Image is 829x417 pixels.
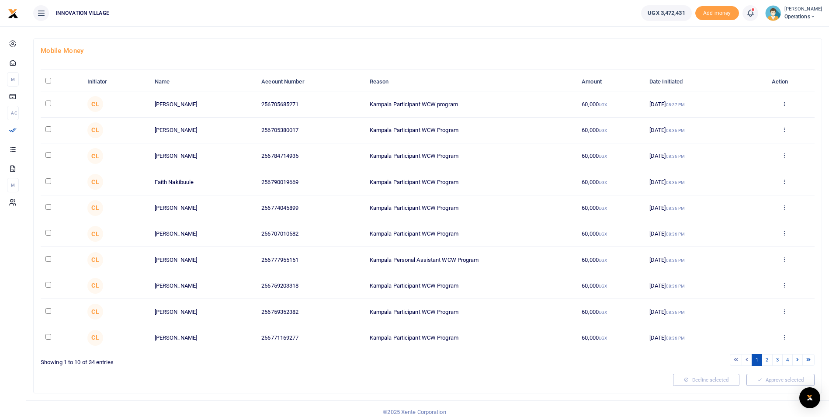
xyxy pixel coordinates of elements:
td: 256707010582 [257,221,364,247]
td: Kampala Participant WCW Program [365,143,577,169]
td: 60,000 [577,299,645,325]
th: Reason: activate to sort column ascending [365,73,577,91]
small: 08:36 PM [666,206,685,211]
td: 60,000 [577,273,645,299]
a: 2 [762,354,772,366]
td: 256759203318 [257,273,364,299]
span: Chrisestom Lusambya [87,174,103,190]
td: [DATE] [645,91,753,117]
td: 60,000 [577,91,645,117]
li: M [7,178,19,192]
small: 08:36 PM [666,258,685,263]
h4: Mobile Money [41,46,815,56]
span: Chrisestom Lusambya [87,278,103,294]
th: Action: activate to sort column ascending [753,73,815,91]
small: UGX [599,336,607,341]
a: Add money [695,9,739,16]
small: UGX [599,180,607,185]
td: Kampala Personal Assistant WCW Program [365,247,577,273]
li: M [7,72,19,87]
li: Ac [7,106,19,120]
th: : activate to sort column descending [41,73,83,91]
span: Chrisestom Lusambya [87,96,103,112]
td: [PERSON_NAME] [150,143,257,169]
span: Operations [784,13,822,21]
td: 60,000 [577,247,645,273]
li: Toup your wallet [695,6,739,21]
span: Chrisestom Lusambya [87,226,103,242]
td: 60,000 [577,195,645,221]
td: Kampala Participant WCW Program [365,299,577,325]
small: 08:36 PM [666,232,685,236]
td: Kampala Participant WCW Program [365,118,577,143]
a: 1 [752,354,762,366]
small: [PERSON_NAME] [784,6,822,13]
th: Amount: activate to sort column ascending [577,73,645,91]
th: Account Number: activate to sort column ascending [257,73,364,91]
td: Kampala Participant WCW program [365,91,577,117]
small: UGX [599,206,607,211]
small: 08:36 PM [666,284,685,288]
td: 256705380017 [257,118,364,143]
td: 256759352382 [257,299,364,325]
span: Chrisestom Lusambya [87,252,103,268]
small: 08:36 PM [666,310,685,315]
td: [DATE] [645,195,753,221]
td: 60,000 [577,221,645,247]
small: UGX [599,128,607,133]
span: Chrisestom Lusambya [87,304,103,320]
td: [PERSON_NAME] [150,118,257,143]
td: 60,000 [577,169,645,195]
td: 60,000 [577,325,645,351]
td: [PERSON_NAME] [150,247,257,273]
td: [PERSON_NAME] [150,273,257,299]
td: [DATE] [645,143,753,169]
small: UGX [599,284,607,288]
th: Date Initiated: activate to sort column ascending [645,73,753,91]
small: 08:36 PM [666,180,685,185]
td: 256774045899 [257,195,364,221]
td: [PERSON_NAME] [150,325,257,351]
td: Kampala Participant WCW Program [365,195,577,221]
td: [DATE] [645,273,753,299]
td: 256771169277 [257,325,364,351]
td: 256777955151 [257,247,364,273]
small: 08:36 PM [666,128,685,133]
span: UGX 3,472,431 [648,9,685,17]
td: [DATE] [645,169,753,195]
span: INNOVATION VILLAGE [52,9,113,17]
td: [DATE] [645,118,753,143]
a: 3 [772,354,783,366]
td: 60,000 [577,118,645,143]
small: UGX [599,154,607,159]
img: profile-user [765,5,781,21]
td: Faith Nakibuule [150,169,257,195]
small: UGX [599,310,607,315]
td: [PERSON_NAME] [150,221,257,247]
small: 08:37 PM [666,102,685,107]
td: [DATE] [645,221,753,247]
td: 256790019669 [257,169,364,195]
span: Chrisestom Lusambya [87,330,103,346]
span: Add money [695,6,739,21]
img: logo-small [8,8,18,19]
td: [DATE] [645,325,753,351]
td: 256784714935 [257,143,364,169]
span: Chrisestom Lusambya [87,122,103,138]
td: [PERSON_NAME] [150,91,257,117]
td: 60,000 [577,143,645,169]
li: Wallet ballance [638,5,695,21]
td: [PERSON_NAME] [150,195,257,221]
small: UGX [599,258,607,263]
th: Name: activate to sort column ascending [150,73,257,91]
span: Chrisestom Lusambya [87,148,103,164]
span: Chrisestom Lusambya [87,200,103,216]
td: 256705685271 [257,91,364,117]
small: UGX [599,232,607,236]
div: Open Intercom Messenger [799,387,820,408]
a: logo-small logo-large logo-large [8,10,18,16]
small: 08:36 PM [666,154,685,159]
td: [DATE] [645,299,753,325]
td: Kampala Participant WCW Program [365,221,577,247]
th: Initiator: activate to sort column ascending [83,73,150,91]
